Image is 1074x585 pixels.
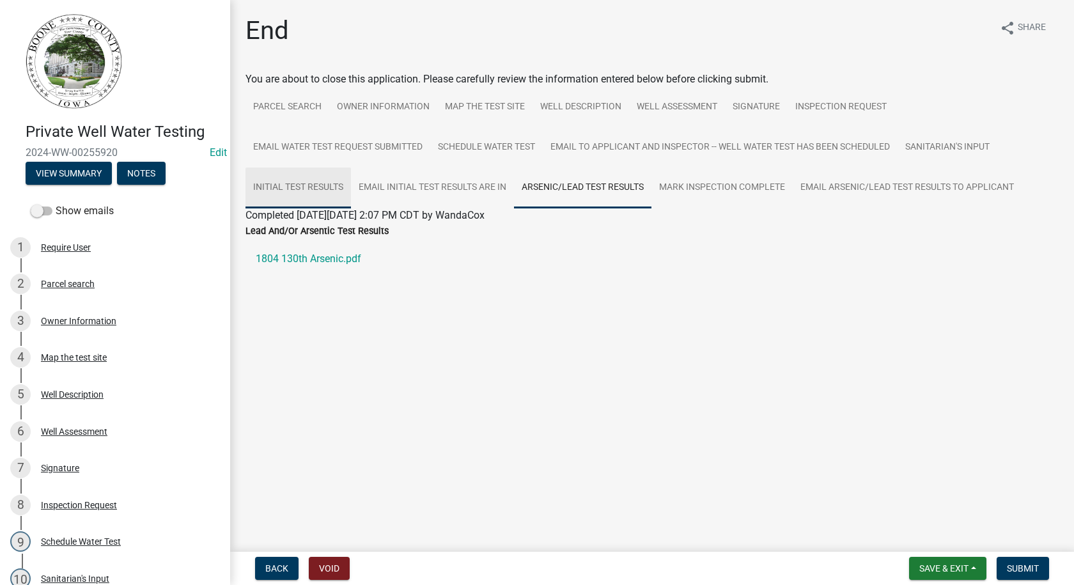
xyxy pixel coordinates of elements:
[10,421,31,442] div: 6
[919,563,969,573] span: Save & Exit
[351,168,514,208] a: Email initial test results are in
[26,162,112,185] button: View Summary
[41,464,79,472] div: Signature
[793,168,1022,208] a: Email arsenic/lead test results to applicant
[514,168,651,208] a: Arsenic/Lead test results
[41,243,91,252] div: Require User
[10,495,31,515] div: 8
[329,87,437,128] a: Owner Information
[41,316,116,325] div: Owner Information
[533,87,629,128] a: Well Description
[117,169,166,179] wm-modal-confirm: Notes
[10,311,31,331] div: 3
[543,127,898,168] a: Email to applicant and inspector -- well water test has been scheduled
[26,169,112,179] wm-modal-confirm: Summary
[117,162,166,185] button: Notes
[898,127,997,168] a: Sanitarian's Input
[629,87,725,128] a: Well Assessment
[245,209,485,221] span: Completed [DATE][DATE] 2:07 PM CDT by WandaCox
[210,146,227,159] wm-modal-confirm: Edit Application Number
[245,227,389,236] label: Lead And/Or Arsentic Test Results
[41,537,121,546] div: Schedule Water Test
[245,168,351,208] a: Initial Test Results
[245,72,1059,305] div: You are about to close this application. Please carefully review the information entered below be...
[41,501,117,510] div: Inspection Request
[10,347,31,368] div: 4
[245,87,329,128] a: Parcel search
[1018,20,1046,36] span: Share
[309,557,350,580] button: Void
[10,384,31,405] div: 5
[31,203,114,219] label: Show emails
[430,127,543,168] a: Schedule Water Test
[725,87,788,128] a: Signature
[997,557,1049,580] button: Submit
[245,244,1059,274] a: 1804 130th Arsenic.pdf
[10,274,31,294] div: 2
[245,127,430,168] a: Email Water Test Request submitted
[10,531,31,552] div: 9
[245,15,289,46] h1: End
[255,557,299,580] button: Back
[265,563,288,573] span: Back
[41,574,109,583] div: Sanitarian's Input
[10,237,31,258] div: 1
[26,123,220,141] h4: Private Well Water Testing
[1000,20,1015,36] i: share
[26,13,123,109] img: Boone County, Iowa
[41,390,104,399] div: Well Description
[210,146,227,159] a: Edit
[41,279,95,288] div: Parcel search
[651,168,793,208] a: Mark Inspection Complete
[990,15,1056,40] button: shareShare
[10,458,31,478] div: 7
[41,353,107,362] div: Map the test site
[788,87,894,128] a: Inspection Request
[437,87,533,128] a: Map the test site
[1007,563,1039,573] span: Submit
[26,146,205,159] span: 2024-WW-00255920
[909,557,986,580] button: Save & Exit
[41,427,107,436] div: Well Assessment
